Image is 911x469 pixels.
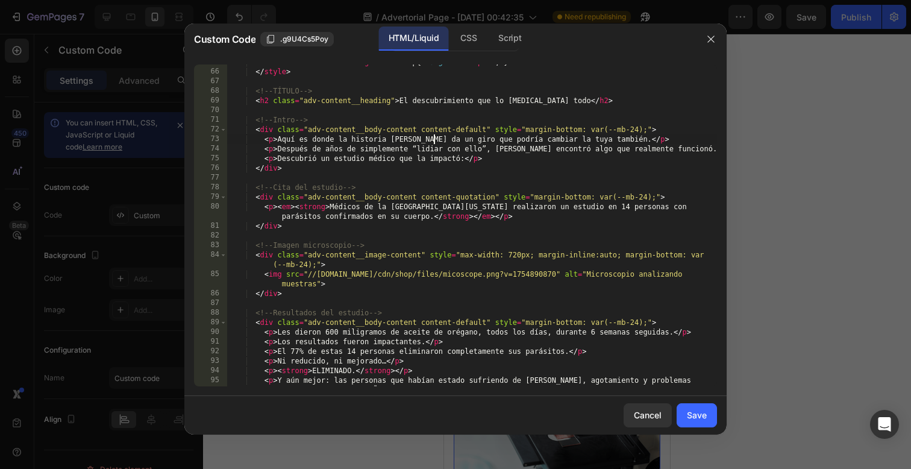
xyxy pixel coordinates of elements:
div: 68 [194,86,227,96]
div: 72 [194,125,227,134]
p: Aquí es donde la historia de [PERSON_NAME] da un giro que podría cambiar la tuya también. [10,131,216,160]
div: 77 [194,173,227,183]
div: 76 [194,163,227,173]
img: Microscopio analizando muestras [10,321,216,436]
div: Save [687,409,707,421]
div: HTML/Liquid [379,27,448,51]
div: 87 [194,298,227,308]
div: 79 [194,192,227,202]
div: CSS [451,27,486,51]
div: Script [489,27,531,51]
p: Descubrió un estudio médico que la impactó: [10,220,216,234]
span: DESCUBRE LA SOLUCIÓN – [20,8,129,16]
div: 86 [194,289,227,298]
div: 67 [194,77,227,86]
span: Custom Code [194,32,255,46]
div: 71 [194,115,227,125]
div: 69 [194,96,227,105]
div: 83 [194,241,227,250]
a: COMPRAR AHORA [134,8,205,16]
div: Cancel [634,409,662,421]
div: 73 [194,134,227,144]
div: 84 [194,250,227,269]
h2: El descubrimiento que lo [MEDICAL_DATA] todo [10,82,216,117]
button: .g9U4Cs5Poy [260,32,334,46]
div: 85 [194,269,227,289]
p: Después de años de simplemente “lidiar con ello”, [PERSON_NAME] encontró algo que realmente funci... [10,168,216,212]
div: 95 [194,376,227,395]
strong: Médicos de la [GEOGRAPHIC_DATA][US_STATE] realizaron un estudio en 14 personas con parásitos conf... [10,251,206,304]
div: Open Intercom Messenger [870,410,899,439]
div: 66 [194,67,227,77]
div: 82 [194,231,227,241]
div: 91 [194,337,227,347]
div: 89 [194,318,227,327]
button: Save [677,403,717,427]
div: 70 [194,105,227,115]
div: 88 [194,308,227,318]
div: 90 [194,327,227,337]
div: 74 [194,144,227,154]
div: 94 [194,366,227,376]
div: 75 [194,154,227,163]
div: 78 [194,183,227,192]
div: 80 [194,202,227,221]
div: 81 [194,221,227,231]
span: .g9U4Cs5Poy [280,34,328,45]
div: Custom Code [25,65,76,76]
div: 93 [194,356,227,366]
div: 92 [194,347,227,356]
button: Cancel [624,403,672,427]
